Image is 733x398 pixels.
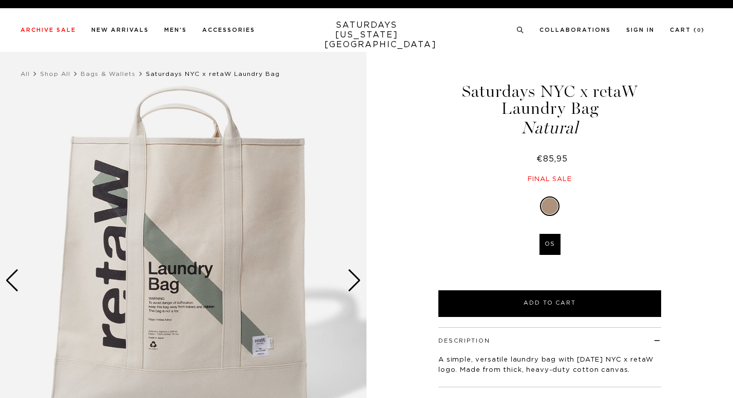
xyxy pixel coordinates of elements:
a: Bags & Wallets [81,71,136,77]
small: 0 [697,28,701,33]
a: Sign In [626,27,654,33]
a: Accessories [202,27,255,33]
div: Final sale [437,175,663,184]
div: Next slide [348,269,361,292]
a: Shop All [40,71,70,77]
span: Natural [437,120,663,136]
label: Natural [542,198,558,214]
a: Men's [164,27,187,33]
a: Cart (0) [670,27,705,33]
button: Add to Cart [438,290,661,317]
h1: Saturdays NYC x retaW Laundry Bag [437,83,663,136]
a: Archive Sale [21,27,76,33]
span: Saturdays NYC x retaW Laundry Bag [146,71,280,77]
div: Previous slide [5,269,19,292]
p: A simple, versatile laundry bag with [DATE] NYC x retaW logo. Made from thick, heavy-duty cotton ... [438,355,661,375]
a: New Arrivals [91,27,149,33]
a: SATURDAYS[US_STATE][GEOGRAPHIC_DATA] [324,21,409,50]
span: €85,95 [536,155,568,163]
button: Description [438,338,490,344]
a: Collaborations [539,27,611,33]
label: OS [539,234,561,255]
a: All [21,71,30,77]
